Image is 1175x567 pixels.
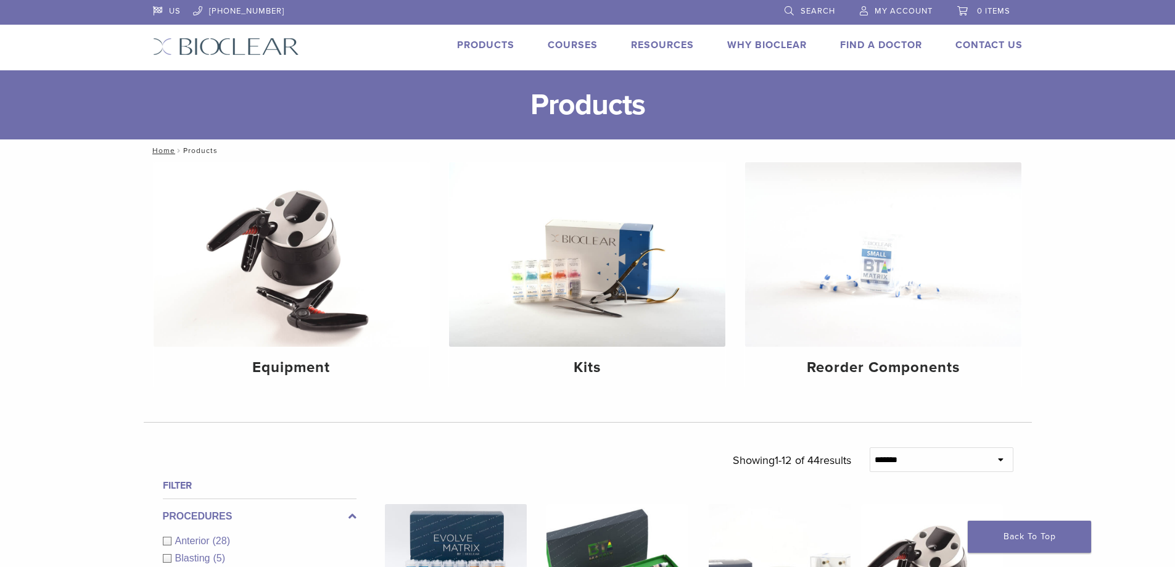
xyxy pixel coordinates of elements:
[154,162,430,347] img: Equipment
[631,39,694,51] a: Resources
[154,162,430,387] a: Equipment
[149,146,175,155] a: Home
[457,39,514,51] a: Products
[745,162,1021,387] a: Reorder Components
[449,162,725,387] a: Kits
[459,357,715,379] h4: Kits
[755,357,1012,379] h4: Reorder Components
[801,6,835,16] span: Search
[213,536,230,546] span: (28)
[733,447,851,473] p: Showing results
[175,147,183,154] span: /
[144,139,1032,162] nav: Products
[449,162,725,347] img: Kits
[840,39,922,51] a: Find A Doctor
[727,39,807,51] a: Why Bioclear
[775,453,820,467] span: 1-12 of 44
[175,536,213,546] span: Anterior
[153,38,299,56] img: Bioclear
[745,162,1021,347] img: Reorder Components
[163,478,357,493] h4: Filter
[213,553,225,563] span: (5)
[955,39,1023,51] a: Contact Us
[175,553,213,563] span: Blasting
[163,357,420,379] h4: Equipment
[163,509,357,524] label: Procedures
[548,39,598,51] a: Courses
[968,521,1091,553] a: Back To Top
[875,6,933,16] span: My Account
[977,6,1010,16] span: 0 items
